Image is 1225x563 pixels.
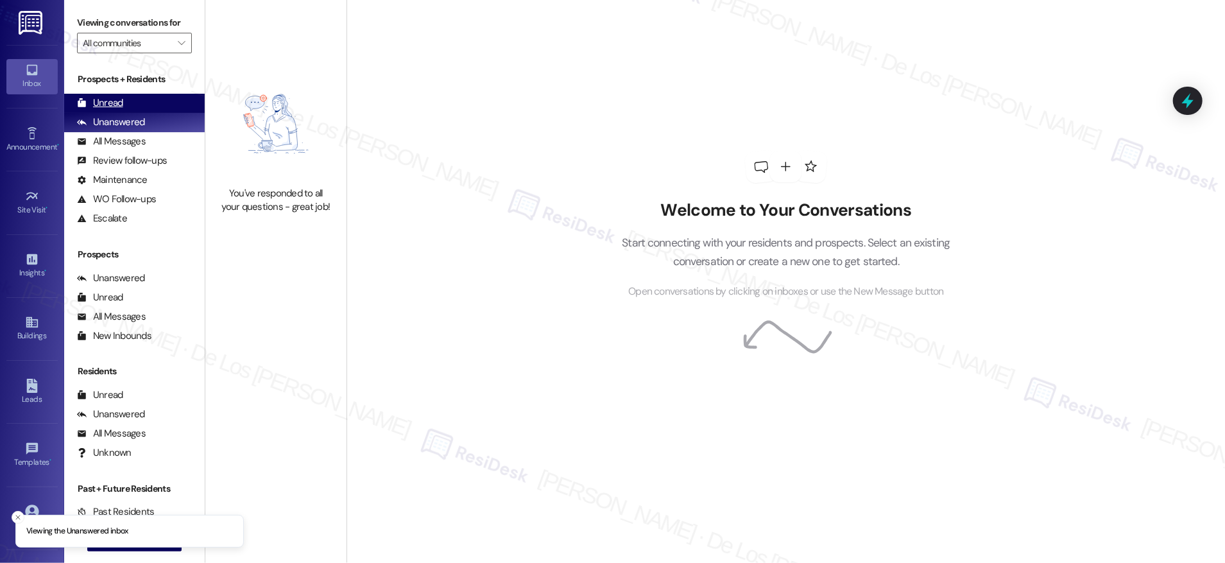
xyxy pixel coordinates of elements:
[44,266,46,275] span: •
[77,173,148,187] div: Maintenance
[77,329,151,343] div: New Inbounds
[77,427,146,440] div: All Messages
[6,501,58,535] a: Account
[77,96,123,110] div: Unread
[77,212,127,225] div: Escalate
[77,408,145,421] div: Unanswered
[219,187,332,214] div: You've responded to all your questions - great job!
[64,482,205,496] div: Past + Future Residents
[64,248,205,261] div: Prospects
[77,116,145,129] div: Unanswered
[603,200,970,221] h2: Welcome to Your Conversations
[6,311,58,346] a: Buildings
[19,11,45,35] img: ResiDesk Logo
[26,526,128,537] p: Viewing the Unanswered inbox
[6,375,58,410] a: Leads
[628,284,943,300] span: Open conversations by clicking on inboxes or use the New Message button
[77,135,146,148] div: All Messages
[6,248,58,283] a: Insights •
[46,204,48,212] span: •
[77,446,132,460] div: Unknown
[12,511,24,524] button: Close toast
[6,59,58,94] a: Inbox
[77,193,156,206] div: WO Follow-ups
[219,67,332,180] img: empty-state
[77,13,192,33] label: Viewing conversations for
[178,38,185,48] i: 
[57,141,59,150] span: •
[77,310,146,324] div: All Messages
[77,388,123,402] div: Unread
[83,33,171,53] input: All communities
[6,186,58,220] a: Site Visit •
[77,272,145,285] div: Unanswered
[49,456,51,465] span: •
[77,154,167,168] div: Review follow-ups
[64,365,205,378] div: Residents
[77,291,123,304] div: Unread
[6,438,58,472] a: Templates •
[64,73,205,86] div: Prospects + Residents
[603,234,970,270] p: Start connecting with your residents and prospects. Select an existing conversation or create a n...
